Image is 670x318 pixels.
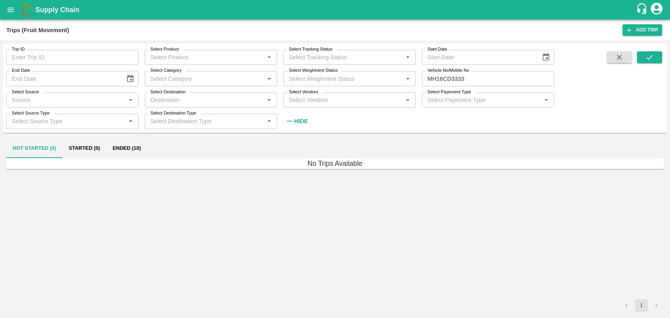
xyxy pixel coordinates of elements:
input: Select Tracking Status [286,52,390,62]
input: Select Category [147,73,262,84]
label: Start Date [427,46,447,53]
button: Started (0) [62,139,106,158]
button: open drawer [2,1,20,19]
button: Open [264,116,274,126]
button: Open [403,52,413,62]
input: Select Weighment Status [286,73,390,84]
button: Open [264,95,274,105]
b: Supply Chain [35,6,79,14]
label: Vehicle No/Mobile No [427,67,469,74]
label: Select Source Type [12,110,49,116]
label: Select Destination Type [150,110,196,116]
input: Destination [147,95,262,105]
div: Trips (Fruit Movement) [6,25,69,35]
button: Open [126,95,136,105]
button: Open [403,74,413,84]
label: Select Category [150,67,181,74]
button: Choose date [123,71,138,86]
button: Choose date [539,50,553,65]
button: Open [264,74,274,84]
input: Source [9,95,123,105]
input: Start Date [422,50,535,65]
h6: No Trips Available [6,158,664,169]
button: Open [126,116,136,126]
input: Enter Vehicle No/Mobile No [422,71,554,86]
input: Select Source Type [9,116,123,126]
input: Enter Trip ID [6,50,139,65]
button: Not Started (0) [6,139,62,158]
input: Select Destination Type [147,116,262,126]
button: page 1 [635,299,648,312]
label: Select Weighment Status [289,67,338,74]
div: account of current user [650,2,664,18]
button: Ended (10) [106,139,147,158]
label: Select Product [150,46,179,53]
label: Select Payement Type [427,89,471,95]
a: Supply Chain [35,4,636,15]
button: Open [264,52,274,62]
label: Select Tracking Status [289,46,332,53]
input: End Date [6,71,120,86]
button: Open [403,95,413,105]
nav: pagination navigation [619,299,664,312]
a: Add Trip [623,24,662,36]
button: Hide [283,114,310,128]
input: Select Payement Type [424,95,529,105]
label: Select Destination [150,89,186,95]
label: Trip ID [12,46,25,53]
input: Select Product [147,52,262,62]
div: customer-support [636,3,650,17]
strong: Hide [294,118,308,124]
input: Select Vendors [286,95,400,105]
label: Select Vendors [289,89,318,95]
img: logo [20,2,35,18]
button: Open [541,95,551,105]
label: End Date [12,67,30,74]
label: Select Source [12,89,39,95]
